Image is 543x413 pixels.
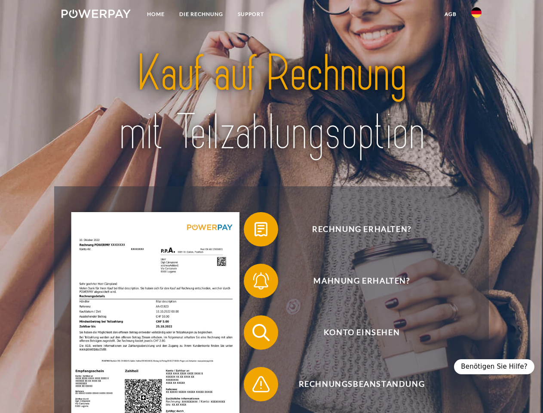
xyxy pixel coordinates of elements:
img: logo-powerpay-white.svg [61,9,131,18]
img: qb_search.svg [250,322,272,343]
a: agb [437,6,464,22]
a: Home [140,6,172,22]
img: title-powerpay_de.svg [82,41,461,165]
button: Mahnung erhalten? [244,264,467,298]
img: qb_warning.svg [250,373,272,395]
img: qb_bell.svg [250,270,272,292]
a: SUPPORT [230,6,271,22]
button: Konto einsehen [244,315,467,350]
span: Konto einsehen [256,315,467,350]
span: Rechnung erhalten? [256,212,467,247]
img: qb_bill.svg [250,219,272,240]
div: Benötigen Sie Hilfe? [454,359,534,374]
span: Mahnung erhalten? [256,264,467,298]
button: Rechnungsbeanstandung [244,367,467,401]
span: Rechnungsbeanstandung [256,367,467,401]
button: Rechnung erhalten? [244,212,467,247]
a: DIE RECHNUNG [172,6,230,22]
img: de [471,7,482,18]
